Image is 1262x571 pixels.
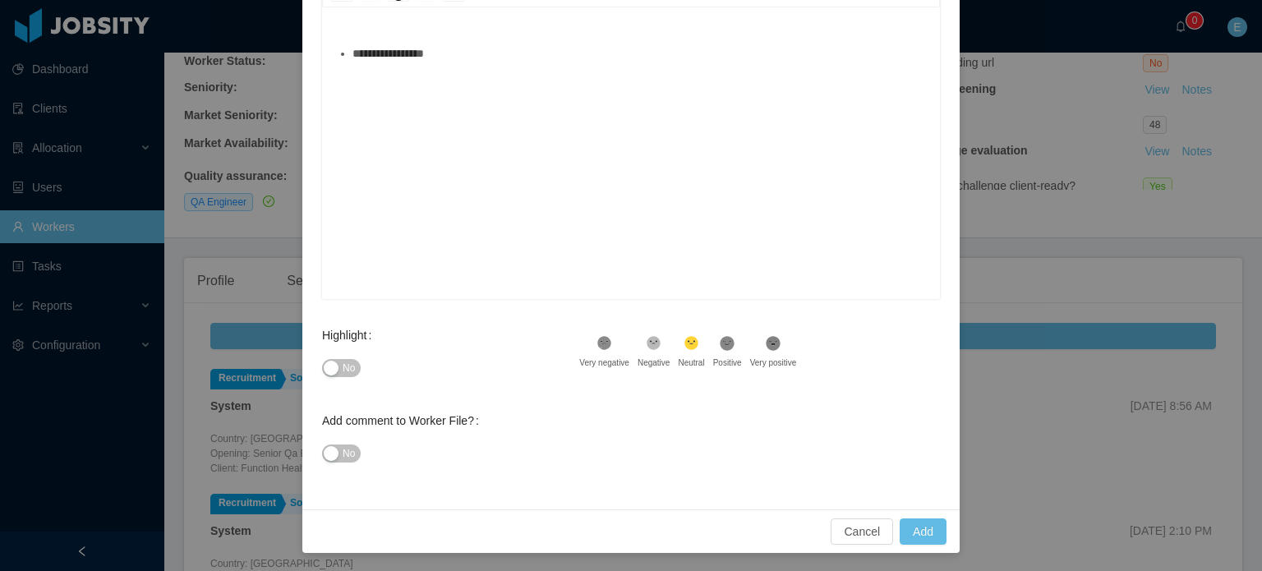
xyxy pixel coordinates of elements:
[900,518,946,545] button: Add
[638,357,670,369] div: Negative
[343,445,355,462] span: No
[322,414,486,427] label: Add comment to Worker File?
[322,444,361,463] button: Add comment to Worker File?
[322,329,378,342] label: Highlight
[678,357,704,369] div: Neutral
[322,359,361,377] button: Highlight
[831,518,893,545] button: Cancel
[343,360,355,376] span: No
[579,357,629,369] div: Very negative
[750,357,797,369] div: Very positive
[335,37,928,325] div: To enrich screen reader interactions, please activate Accessibility in Grammarly extension settings
[713,357,742,369] div: Positive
